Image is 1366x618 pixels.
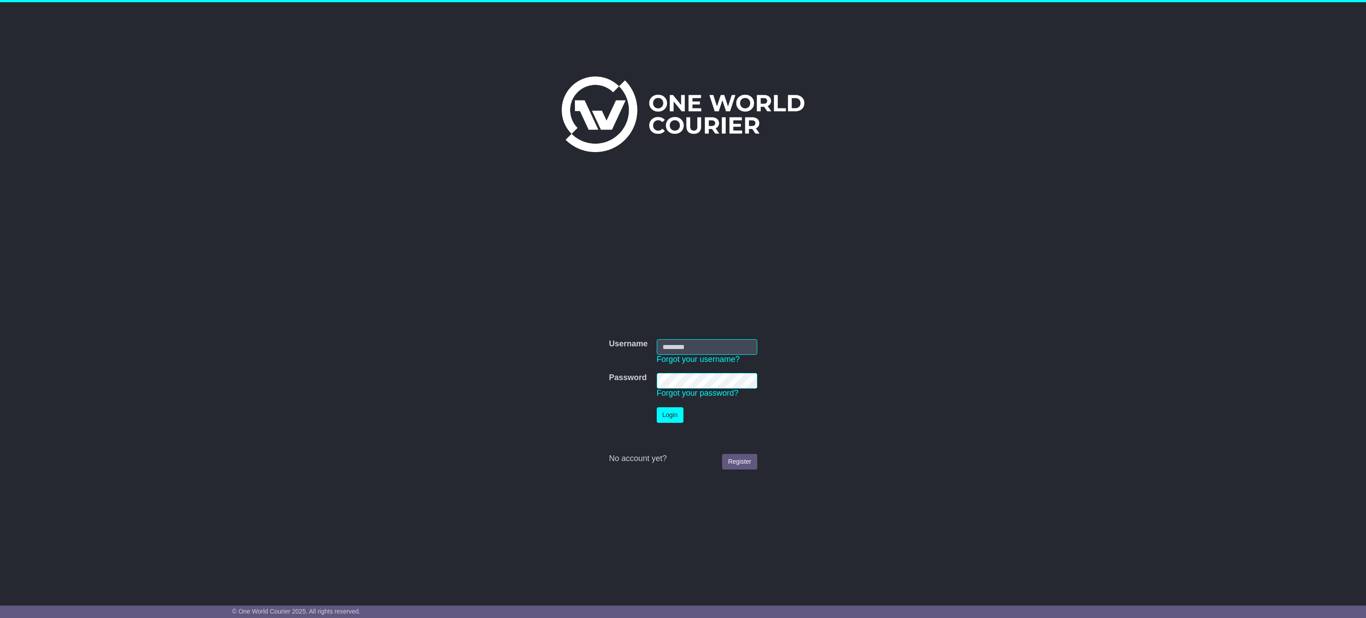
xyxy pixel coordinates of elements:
button: Login [657,407,683,423]
img: One World [562,76,804,152]
label: Password [609,373,647,383]
a: Forgot your password? [657,389,739,397]
a: Register [722,454,757,470]
a: Forgot your username? [657,355,740,364]
label: Username [609,339,647,349]
div: No account yet? [609,454,757,464]
span: © One World Courier 2025. All rights reserved. [232,608,361,615]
